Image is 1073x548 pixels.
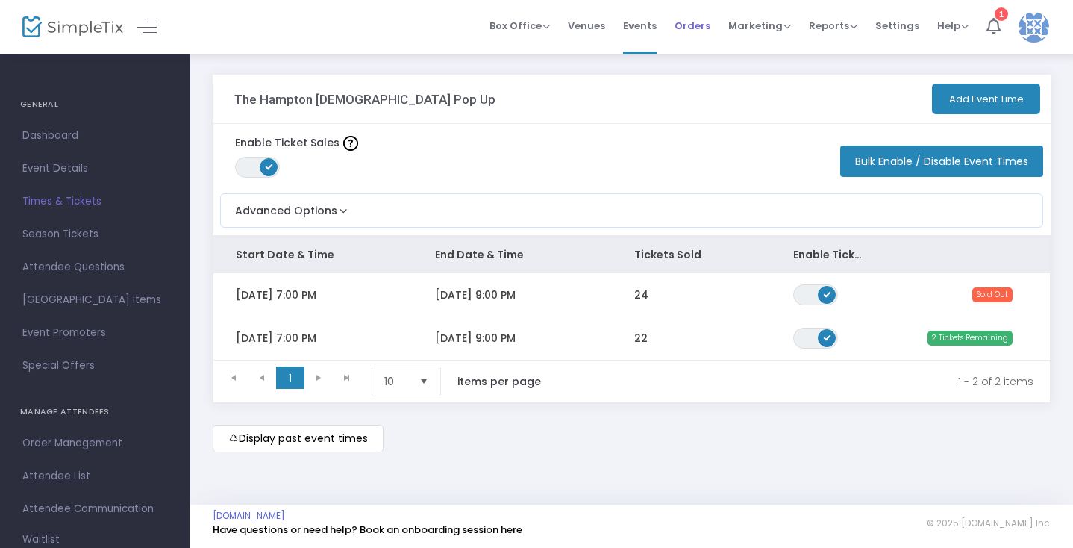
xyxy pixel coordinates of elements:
h4: GENERAL [20,90,170,119]
a: Have questions or need help? Book an onboarding session here [213,523,522,537]
span: Events [623,7,657,45]
span: 24 [634,287,648,302]
span: Orders [675,7,710,45]
div: Data table [213,236,1050,360]
span: ON [824,333,831,340]
span: Dashboard [22,126,168,146]
span: 10 [384,374,407,389]
span: Attendee Communication [22,499,168,519]
span: [DATE] 9:00 PM [435,287,516,302]
button: Add Event Time [932,84,1040,114]
span: Special Offers [22,356,168,376]
th: End Date & Time [413,236,612,273]
span: Reports [809,19,857,33]
th: Enable Ticket Sales [771,236,890,273]
button: Bulk Enable / Disable Event Times [840,146,1043,177]
label: items per page [457,374,541,389]
m-button: Display past event times [213,425,384,452]
span: [DATE] 7:00 PM [236,331,316,346]
span: Settings [875,7,919,45]
img: question-mark [343,136,358,151]
span: ON [824,290,831,297]
label: Enable Ticket Sales [235,135,358,151]
kendo-pager-info: 1 - 2 of 2 items [572,367,1033,396]
div: 1 [995,7,1008,21]
span: [GEOGRAPHIC_DATA] Items [22,290,168,310]
button: Select [413,367,434,396]
span: Times & Tickets [22,192,168,211]
span: Event Promoters [22,323,168,343]
span: [DATE] 9:00 PM [435,331,516,346]
span: 22 [634,331,648,346]
span: Season Tickets [22,225,168,244]
span: Page 1 [276,367,304,389]
span: Box Office [489,19,550,33]
span: Waitlist [22,532,60,547]
span: Sold Out [972,287,1013,302]
span: ON [266,163,273,170]
span: © 2025 [DOMAIN_NAME] Inc. [927,517,1051,529]
th: Tickets Sold [612,236,772,273]
span: Event Details [22,159,168,178]
th: Start Date & Time [213,236,413,273]
span: Attendee List [22,467,168,486]
span: Venues [568,7,605,45]
h3: The Hampton [DEMOGRAPHIC_DATA] Pop Up [234,92,495,107]
span: Attendee Questions [22,258,168,277]
button: Advanced Options [221,194,351,219]
h4: MANAGE ATTENDEES [20,397,170,427]
span: Help [937,19,969,33]
span: Marketing [728,19,791,33]
span: Order Management [22,434,168,453]
span: [DATE] 7:00 PM [236,287,316,302]
a: [DOMAIN_NAME] [213,510,285,522]
span: 2 Tickets Remaining [927,331,1013,346]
